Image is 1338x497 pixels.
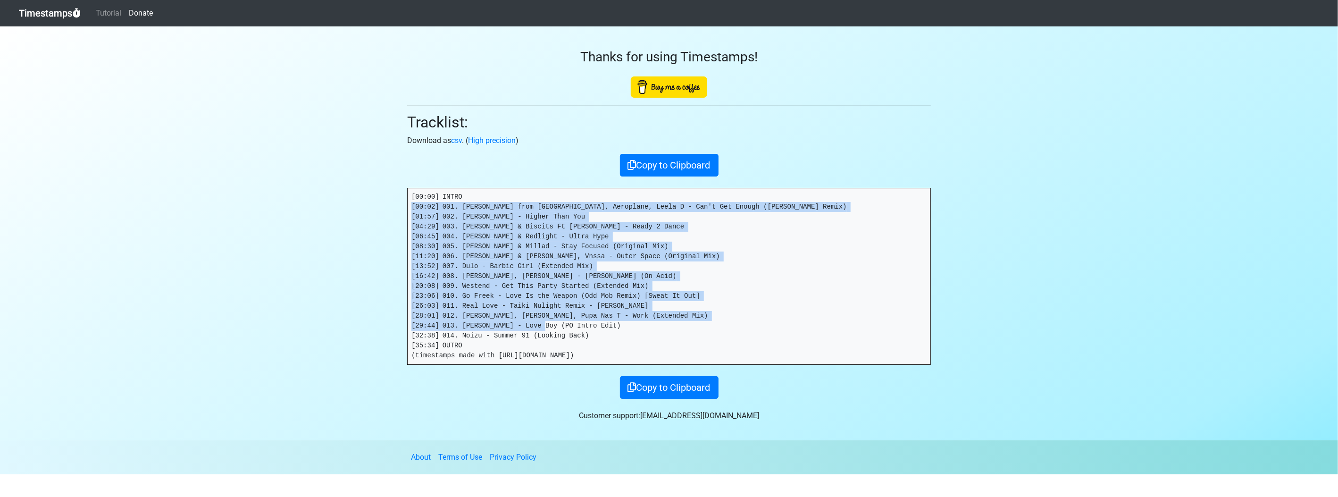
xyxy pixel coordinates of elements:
a: High precision [468,136,516,145]
a: Timestamps [19,4,81,23]
button: Copy to Clipboard [620,376,719,399]
h2: Tracklist: [407,113,931,131]
a: About [411,453,431,462]
img: Buy Me A Coffee [631,76,707,98]
a: Tutorial [92,4,125,23]
a: csv [451,136,462,145]
button: Copy to Clipboard [620,154,719,177]
h3: Thanks for using Timestamps! [407,49,931,65]
a: Donate [125,4,157,23]
pre: [00:00] INTRO [00:02] 001. [PERSON_NAME] from [GEOGRAPHIC_DATA], Aeroplane, Leela D - Can't Get E... [408,188,930,364]
a: Terms of Use [438,453,482,462]
p: Download as . ( ) [407,135,931,146]
a: Privacy Policy [490,453,536,462]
